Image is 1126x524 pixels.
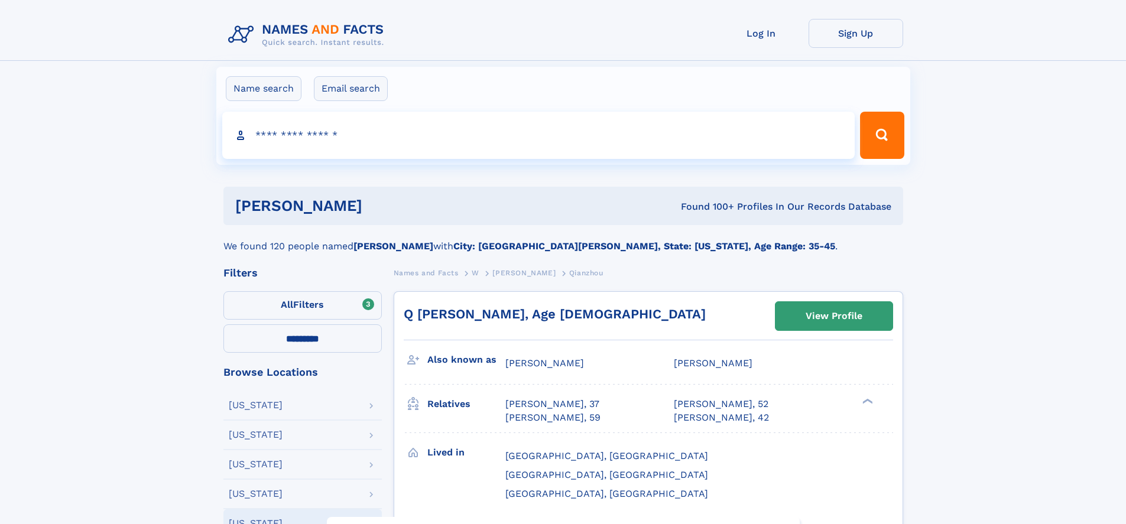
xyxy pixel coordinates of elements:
[226,76,301,101] label: Name search
[281,299,293,310] span: All
[806,302,862,330] div: View Profile
[859,398,874,405] div: ❯
[674,398,768,411] a: [PERSON_NAME], 52
[775,302,893,330] a: View Profile
[492,265,556,280] a: [PERSON_NAME]
[353,240,433,252] b: [PERSON_NAME]
[505,488,708,499] span: [GEOGRAPHIC_DATA], [GEOGRAPHIC_DATA]
[505,469,708,480] span: [GEOGRAPHIC_DATA], [GEOGRAPHIC_DATA]
[472,269,479,277] span: W
[223,291,382,320] label: Filters
[505,357,584,369] span: [PERSON_NAME]
[472,265,479,280] a: W
[505,411,601,424] a: [PERSON_NAME], 59
[394,265,459,280] a: Names and Facts
[427,394,505,414] h3: Relatives
[674,357,752,369] span: [PERSON_NAME]
[223,268,382,278] div: Filters
[453,240,835,252] b: City: [GEOGRAPHIC_DATA][PERSON_NAME], State: [US_STATE], Age Range: 35-45
[404,307,706,321] a: Q [PERSON_NAME], Age [DEMOGRAPHIC_DATA]
[223,367,382,377] div: Browse Locations
[223,19,394,51] img: Logo Names and Facts
[427,442,505,463] h3: Lived in
[505,398,599,411] a: [PERSON_NAME], 37
[714,19,809,48] a: Log In
[674,411,769,424] a: [PERSON_NAME], 42
[569,269,603,277] span: Qianzhou
[860,112,904,159] button: Search Button
[229,401,283,410] div: [US_STATE]
[427,350,505,370] h3: Also known as
[229,460,283,469] div: [US_STATE]
[223,225,903,253] div: We found 120 people named with .
[505,450,708,461] span: [GEOGRAPHIC_DATA], [GEOGRAPHIC_DATA]
[809,19,903,48] a: Sign Up
[229,430,283,440] div: [US_STATE]
[314,76,388,101] label: Email search
[492,269,556,277] span: [PERSON_NAME]
[235,198,522,213] h1: [PERSON_NAME]
[229,489,283,499] div: [US_STATE]
[521,200,891,213] div: Found 100+ Profiles In Our Records Database
[222,112,855,159] input: search input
